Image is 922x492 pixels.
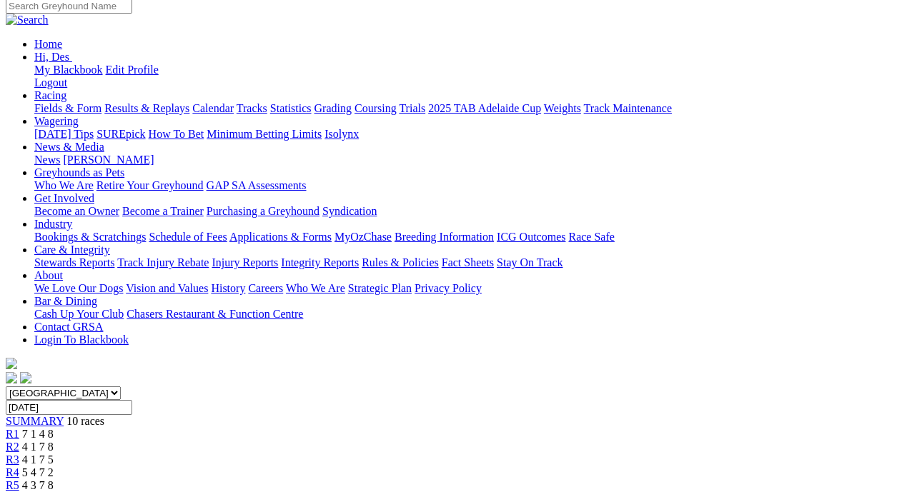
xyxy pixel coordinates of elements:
[6,466,19,478] a: R4
[22,479,54,491] span: 4 3 7 8
[207,205,319,217] a: Purchasing a Greyhound
[334,231,392,243] a: MyOzChase
[34,115,79,127] a: Wagering
[34,192,94,204] a: Get Involved
[322,205,377,217] a: Syndication
[34,64,916,89] div: Hi, Des
[34,218,72,230] a: Industry
[237,102,267,114] a: Tracks
[497,256,562,268] a: Stay On Track
[192,102,234,114] a: Calendar
[248,282,283,294] a: Careers
[270,102,312,114] a: Statistics
[568,231,614,243] a: Race Safe
[324,128,359,140] a: Isolynx
[415,282,482,294] a: Privacy Policy
[34,89,66,101] a: Racing
[63,154,154,166] a: [PERSON_NAME]
[355,102,397,114] a: Coursing
[211,282,245,294] a: History
[34,128,916,141] div: Wagering
[34,282,916,295] div: About
[34,64,103,76] a: My Blackbook
[6,441,19,453] a: R2
[34,333,129,346] a: Login To Blackbook
[544,102,581,114] a: Weights
[34,308,916,321] div: Bar & Dining
[6,372,17,383] img: facebook.svg
[399,102,425,114] a: Trials
[34,308,124,320] a: Cash Up Your Club
[34,179,94,191] a: Who We Are
[207,179,307,191] a: GAP SA Assessments
[106,64,159,76] a: Edit Profile
[96,179,204,191] a: Retire Your Greyhound
[584,102,672,114] a: Track Maintenance
[149,231,227,243] a: Schedule of Fees
[127,308,303,320] a: Chasers Restaurant & Function Centre
[149,128,204,140] a: How To Bet
[6,14,49,26] img: Search
[34,179,916,192] div: Greyhounds as Pets
[34,102,101,114] a: Fields & Form
[362,256,439,268] a: Rules & Policies
[207,128,322,140] a: Minimum Betting Limits
[34,231,146,243] a: Bookings & Scratchings
[348,282,412,294] a: Strategic Plan
[286,282,345,294] a: Who We Are
[6,428,19,440] a: R1
[34,51,72,63] a: Hi, Des
[34,256,114,268] a: Stewards Reports
[229,231,332,243] a: Applications & Forms
[22,466,54,478] span: 5 4 7 2
[122,205,204,217] a: Become a Trainer
[314,102,352,114] a: Grading
[34,295,97,307] a: Bar & Dining
[96,128,145,140] a: SUREpick
[22,441,54,453] span: 4 1 7 8
[34,205,119,217] a: Become an Owner
[22,428,54,440] span: 7 1 4 8
[6,453,19,466] a: R3
[212,256,278,268] a: Injury Reports
[281,256,359,268] a: Integrity Reports
[34,51,69,63] span: Hi, Des
[34,282,123,294] a: We Love Our Dogs
[126,282,208,294] a: Vision and Values
[104,102,189,114] a: Results & Replays
[34,141,104,153] a: News & Media
[34,154,60,166] a: News
[34,321,103,333] a: Contact GRSA
[6,415,64,427] a: SUMMARY
[34,128,94,140] a: [DATE] Tips
[34,205,916,218] div: Get Involved
[34,76,67,89] a: Logout
[34,38,62,50] a: Home
[6,479,19,491] a: R5
[117,256,209,268] a: Track Injury Rebate
[497,231,565,243] a: ICG Outcomes
[6,358,17,369] img: logo-grsa-white.png
[428,102,541,114] a: 2025 TAB Adelaide Cup
[6,400,132,415] input: Select date
[34,269,63,281] a: About
[34,231,916,244] div: Industry
[34,102,916,115] div: Racing
[34,256,916,269] div: Care & Integrity
[34,244,110,256] a: Care & Integrity
[66,415,104,427] span: 10 races
[395,231,494,243] a: Breeding Information
[442,256,494,268] a: Fact Sheets
[20,372,31,383] img: twitter.svg
[22,453,54,466] span: 4 1 7 5
[34,166,124,179] a: Greyhounds as Pets
[34,154,916,166] div: News & Media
